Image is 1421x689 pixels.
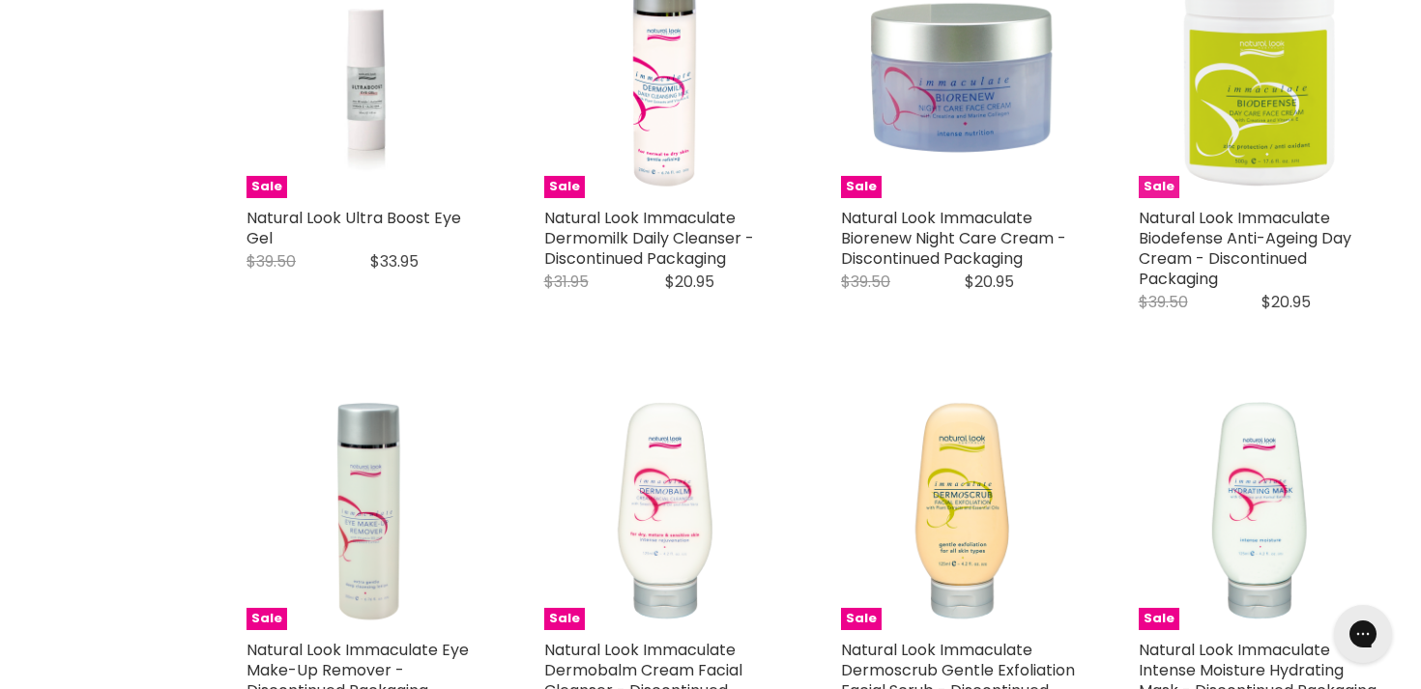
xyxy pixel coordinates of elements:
a: Natural Look Immaculate Dermobalm Cream Facial Cleanser - Discontinued Packaging Natural Look Imm... [544,390,784,630]
span: $39.50 [841,271,890,293]
img: Natural Look Immaculate Dermobalm Cream Facial Cleanser - Discontinued Packaging [544,390,784,630]
span: $20.95 [1261,291,1311,313]
a: Natural Look Immaculate Dermoscrub Gentle Exfoliation Facial Scrub - Discontinued Packaging Natur... [841,390,1081,630]
span: Sale [544,608,585,630]
a: Natural Look Ultra Boost Eye Gel [246,207,461,249]
span: $33.95 [370,250,419,273]
span: $31.95 [544,271,589,293]
a: Natural Look Immaculate Eye Make-Up Remover - Discontinued Packaging Natural Look Immaculate Eye ... [246,390,486,630]
span: Sale [841,176,882,198]
span: $20.95 [665,271,714,293]
a: Natural Look Immaculate Biorenew Night Care Cream - Discontinued Packaging [841,207,1066,270]
span: Sale [1139,608,1179,630]
span: Sale [246,608,287,630]
span: $20.95 [965,271,1014,293]
span: Sale [544,176,585,198]
img: Natural Look Immaculate Intense Moisture Hydrating Mask - Discontinued Packaging [1139,390,1378,630]
a: Natural Look Immaculate Intense Moisture Hydrating Mask - Discontinued Packaging Sale [1139,390,1378,630]
span: $39.50 [1139,291,1188,313]
img: Natural Look Immaculate Eye Make-Up Remover - Discontinued Packaging [246,390,486,630]
a: Natural Look Immaculate Dermomilk Daily Cleanser - Discontinued Packaging [544,207,754,270]
iframe: Gorgias live chat messenger [1324,598,1402,670]
span: Sale [1139,176,1179,198]
a: Natural Look Immaculate Biodefense Anti-Ageing Day Cream - Discontinued Packaging [1139,207,1351,290]
img: Natural Look Immaculate Dermoscrub Gentle Exfoliation Facial Scrub - Discontinued Packaging [841,390,1081,630]
span: Sale [246,176,287,198]
span: $39.50 [246,250,296,273]
span: Sale [841,608,882,630]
